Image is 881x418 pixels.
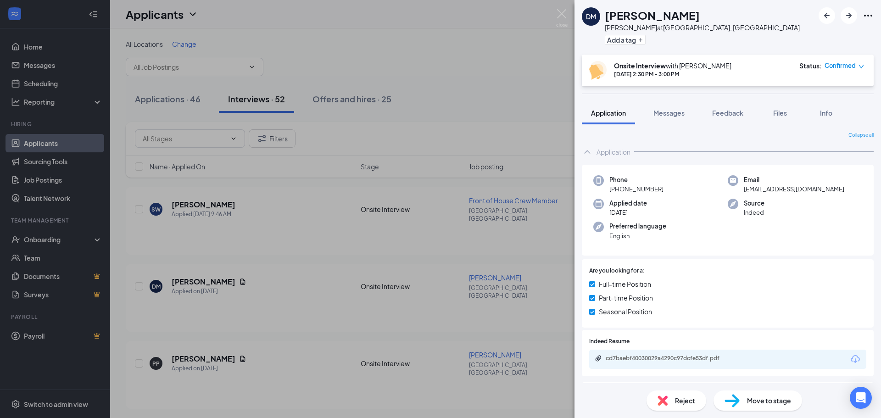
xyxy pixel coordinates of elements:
span: Move to stage [747,396,791,406]
span: Feedback [712,109,743,117]
span: Are you looking for a: [589,267,645,275]
svg: ArrowRight [843,10,854,21]
span: Seasonal Position [599,307,652,317]
button: ArrowLeftNew [819,7,835,24]
button: PlusAdd a tag [605,35,646,45]
span: [DATE] [609,208,647,217]
span: Info [820,109,832,117]
span: Confirmed [825,61,856,70]
span: Application [591,109,626,117]
div: Open Intercom Messenger [850,387,872,409]
span: Indeed [744,208,764,217]
svg: Plus [638,37,643,43]
svg: Paperclip [595,355,602,362]
div: DM [586,12,596,21]
div: Application [597,147,630,156]
div: with [PERSON_NAME] [614,61,731,70]
div: [PERSON_NAME] at [GEOGRAPHIC_DATA], [GEOGRAPHIC_DATA] [605,23,800,32]
svg: Download [850,354,861,365]
span: Messages [653,109,685,117]
span: Full-time Position [599,279,651,289]
span: [PHONE_NUMBER] [609,184,664,194]
svg: ArrowLeftNew [821,10,832,21]
span: [EMAIL_ADDRESS][DOMAIN_NAME] [744,184,844,194]
span: Applied date [609,199,647,208]
span: Indeed Resume [589,337,630,346]
span: Collapse all [848,132,874,139]
span: Part-time Position [599,293,653,303]
button: ArrowRight [841,7,857,24]
span: down [858,63,864,70]
div: cd7baebf40030029a4290c97dcfe53df.pdf [606,355,734,362]
span: Email [744,175,844,184]
span: Phone [609,175,664,184]
svg: Ellipses [863,10,874,21]
span: English [609,231,666,240]
svg: ChevronUp [582,146,593,157]
div: [DATE] 2:30 PM - 3:00 PM [614,70,731,78]
span: Source [744,199,764,208]
div: Status : [799,61,822,70]
span: Preferred language [609,222,666,231]
h1: [PERSON_NAME] [605,7,700,23]
span: Reject [675,396,695,406]
a: Paperclipcd7baebf40030029a4290c97dcfe53df.pdf [595,355,743,363]
b: Onsite Interview [614,61,666,70]
span: Files [773,109,787,117]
